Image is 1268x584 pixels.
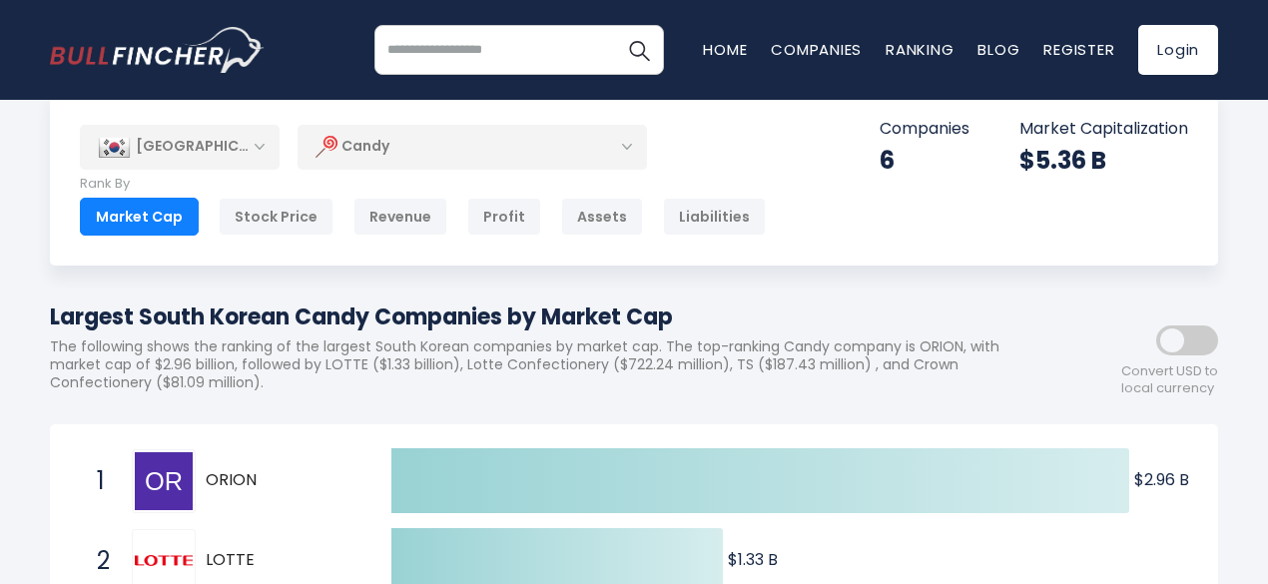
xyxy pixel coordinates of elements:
p: Rank By [80,176,766,193]
a: Blog [977,39,1019,60]
div: Liabilities [663,198,766,236]
div: $5.36 B [1019,145,1188,176]
p: The following shows the ranking of the largest South Korean companies by market cap. The top-rank... [50,337,1038,392]
img: LOTTE [135,555,193,566]
span: 2 [87,544,107,578]
a: Companies [771,39,862,60]
a: Register [1043,39,1114,60]
span: ORION [206,470,356,491]
div: Assets [561,198,643,236]
button: Search [614,25,664,75]
a: Ranking [886,39,953,60]
p: Companies [880,119,969,140]
a: Login [1138,25,1218,75]
span: LOTTE [206,550,356,571]
text: $2.96 B [1134,468,1189,491]
span: Convert USD to local currency [1121,363,1218,397]
div: Candy [298,124,647,170]
h1: Largest South Korean Candy Companies by Market Cap [50,300,1038,333]
div: Market Cap [80,198,199,236]
div: Profit [467,198,541,236]
a: Go to homepage [50,27,265,73]
p: Market Capitalization [1019,119,1188,140]
div: Stock Price [219,198,333,236]
div: 6 [880,145,969,176]
div: [GEOGRAPHIC_DATA] [80,125,280,169]
a: Home [703,39,747,60]
div: Revenue [353,198,447,236]
img: bullfincher logo [50,27,265,73]
img: ORION [135,452,193,510]
text: $1.33 B [728,548,778,571]
span: 1 [87,464,107,498]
